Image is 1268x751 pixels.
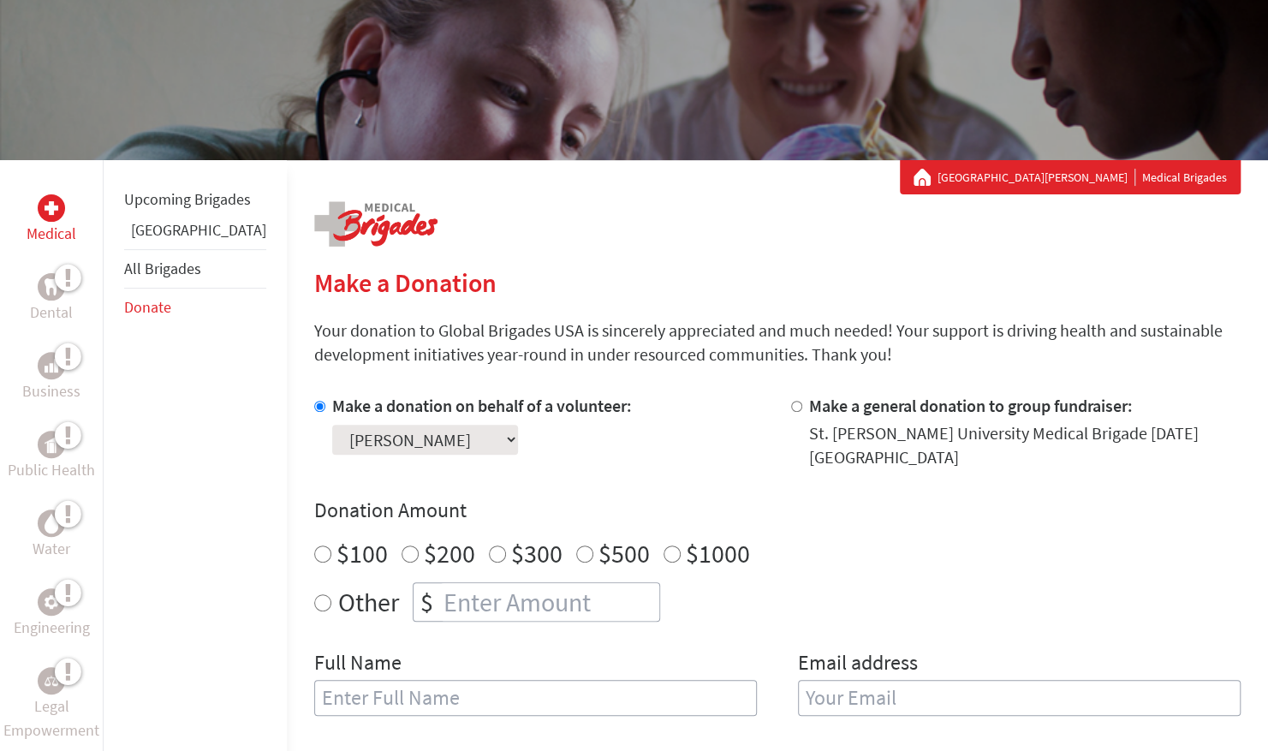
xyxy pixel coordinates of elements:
img: Medical [45,201,58,215]
h2: Make a Donation [314,267,1241,298]
p: Public Health [8,458,95,482]
p: Engineering [14,616,90,640]
p: Legal Empowerment [3,694,99,742]
p: Your donation to Global Brigades USA is sincerely appreciated and much needed! Your support is dr... [314,319,1241,367]
div: Medical Brigades [914,169,1227,186]
li: Upcoming Brigades [124,181,266,218]
a: All Brigades [124,259,201,278]
label: Make a donation on behalf of a volunteer: [332,395,632,416]
img: Water [45,513,58,533]
input: Your Email [798,680,1241,716]
a: WaterWater [33,510,70,561]
a: [GEOGRAPHIC_DATA] [131,220,266,240]
a: Upcoming Brigades [124,189,251,209]
a: EngineeringEngineering [14,588,90,640]
input: Enter Full Name [314,680,757,716]
div: Business [38,352,65,379]
input: Enter Amount [440,583,659,621]
img: Public Health [45,436,58,453]
label: Full Name [314,649,402,680]
a: Donate [124,297,171,317]
div: Legal Empowerment [38,667,65,694]
label: Email address [798,649,918,680]
div: Dental [38,273,65,301]
p: Dental [30,301,73,325]
p: Water [33,537,70,561]
div: Medical [38,194,65,222]
label: $300 [511,537,563,569]
div: Engineering [38,588,65,616]
div: Public Health [38,431,65,458]
div: Water [38,510,65,537]
a: Legal EmpowermentLegal Empowerment [3,667,99,742]
p: Medical [27,222,76,246]
h4: Donation Amount [314,497,1241,524]
a: [GEOGRAPHIC_DATA][PERSON_NAME] [938,169,1135,186]
label: $1000 [686,537,750,569]
li: Panama [124,218,266,249]
img: Business [45,359,58,373]
label: $500 [598,537,650,569]
div: St. [PERSON_NAME] University Medical Brigade [DATE] [GEOGRAPHIC_DATA] [809,421,1241,469]
img: logo-medical.png [314,201,438,247]
label: Other [338,582,399,622]
label: Make a general donation to group fundraiser: [809,395,1133,416]
div: $ [414,583,440,621]
label: $200 [424,537,475,569]
img: Legal Empowerment [45,676,58,686]
p: Business [22,379,80,403]
a: Public HealthPublic Health [8,431,95,482]
a: DentalDental [30,273,73,325]
a: MedicalMedical [27,194,76,246]
li: All Brigades [124,249,266,289]
a: BusinessBusiness [22,352,80,403]
li: Donate [124,289,266,326]
img: Engineering [45,595,58,609]
img: Dental [45,278,58,295]
label: $100 [336,537,388,569]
